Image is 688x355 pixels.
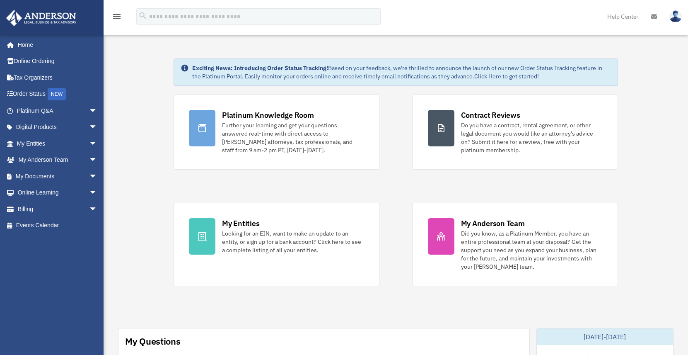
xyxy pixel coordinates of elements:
[4,10,79,26] img: Anderson Advisors Platinum Portal
[413,95,618,170] a: Contract Reviews Do you have a contract, rental agreement, or other legal document you would like...
[125,335,181,348] div: My Questions
[461,110,520,120] div: Contract Reviews
[138,11,147,20] i: search
[192,64,328,72] strong: Exciting News: Introducing Order Status Tracking!
[474,73,539,80] a: Click Here to get started!
[112,15,122,22] a: menu
[6,152,110,168] a: My Anderson Teamarrow_drop_down
[222,121,364,154] div: Further your learning and get your questions answered real-time with direct access to [PERSON_NAM...
[112,12,122,22] i: menu
[6,201,110,217] a: Billingarrow_drop_down
[48,88,66,100] div: NEW
[89,135,106,152] span: arrow_drop_down
[6,185,110,201] a: Online Learningarrow_drop_down
[222,218,259,229] div: My Entities
[413,203,618,286] a: My Anderson Team Did you know, as a Platinum Member, you have an entire professional team at your...
[6,102,110,119] a: Platinum Q&Aarrow_drop_down
[461,121,603,154] div: Do you have a contract, rental agreement, or other legal document you would like an attorney's ad...
[174,203,379,286] a: My Entities Looking for an EIN, want to make an update to an entity, or sign up for a bank accoun...
[89,168,106,185] span: arrow_drop_down
[192,64,611,80] div: Based on your feedback, we're thrilled to announce the launch of our new Order Status Tracking fe...
[6,119,110,136] a: Digital Productsarrow_drop_down
[669,10,682,22] img: User Pic
[6,86,110,103] a: Order StatusNEW
[174,95,379,170] a: Platinum Knowledge Room Further your learning and get your questions answered real-time with dire...
[89,201,106,218] span: arrow_drop_down
[461,218,525,229] div: My Anderson Team
[89,102,106,119] span: arrow_drop_down
[89,119,106,136] span: arrow_drop_down
[461,229,603,271] div: Did you know, as a Platinum Member, you have an entire professional team at your disposal? Get th...
[89,185,106,202] span: arrow_drop_down
[6,217,110,234] a: Events Calendar
[6,168,110,185] a: My Documentsarrow_drop_down
[222,229,364,254] div: Looking for an EIN, want to make an update to an entity, or sign up for a bank account? Click her...
[6,53,110,70] a: Online Ordering
[6,69,110,86] a: Tax Organizers
[222,110,314,120] div: Platinum Knowledge Room
[6,135,110,152] a: My Entitiesarrow_drop_down
[89,152,106,169] span: arrow_drop_down
[6,36,106,53] a: Home
[537,328,673,345] div: [DATE]-[DATE]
